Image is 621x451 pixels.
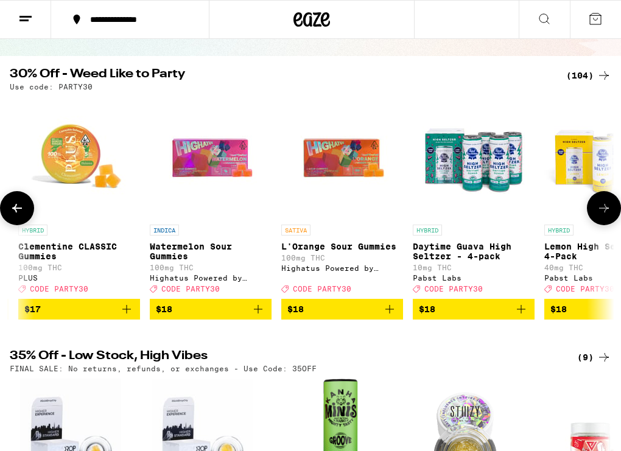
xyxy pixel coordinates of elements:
[10,350,552,365] h2: 35% Off - Low Stock, High Vibes
[10,68,552,83] h2: 30% Off - Weed Like to Party
[281,264,403,272] div: Highatus Powered by Cannabiotix
[424,285,483,293] span: CODE PARTY30
[281,225,310,236] p: SATIVA
[18,242,140,261] p: Clementine CLASSIC Gummies
[293,285,351,293] span: CODE PARTY30
[413,274,535,282] div: Pabst Labs
[18,264,140,271] p: 100mg THC
[550,304,567,314] span: $18
[150,97,272,219] img: Highatus Powered by Cannabiotix - Watermelon Sour Gummies
[7,9,88,18] span: Hi. Need any help?
[556,285,614,293] span: CODE PARTY30
[18,274,140,282] div: PLUS
[24,304,41,314] span: $17
[413,242,535,261] p: Daytime Guava High Seltzer - 4-pack
[150,242,272,261] p: Watermelon Sour Gummies
[18,97,140,299] a: Open page for Clementine CLASSIC Gummies from PLUS
[419,304,435,314] span: $18
[150,299,272,320] button: Add to bag
[30,285,88,293] span: CODE PARTY30
[150,274,272,282] div: Highatus Powered by Cannabiotix
[577,350,611,365] a: (9)
[18,225,47,236] p: HYBRID
[18,299,140,320] button: Add to bag
[281,242,403,251] p: L'Orange Sour Gummies
[413,97,535,299] a: Open page for Daytime Guava High Seltzer - 4-pack from Pabst Labs
[281,97,403,299] a: Open page for L'Orange Sour Gummies from Highatus Powered by Cannabiotix
[413,97,535,219] img: Pabst Labs - Daytime Guava High Seltzer - 4-pack
[413,264,535,271] p: 10mg THC
[413,299,535,320] button: Add to bag
[281,254,403,262] p: 100mg THC
[287,304,304,314] span: $18
[566,68,611,83] a: (104)
[156,304,172,314] span: $18
[544,225,574,236] p: HYBRID
[281,97,403,219] img: Highatus Powered by Cannabiotix - L'Orange Sour Gummies
[150,264,272,271] p: 100mg THC
[413,225,442,236] p: HYBRID
[161,285,220,293] span: CODE PARTY30
[10,365,317,372] p: FINAL SALE: No returns, refunds, or exchanges - Use Code: 35OFF
[18,97,140,219] img: PLUS - Clementine CLASSIC Gummies
[281,299,403,320] button: Add to bag
[150,225,179,236] p: INDICA
[150,97,272,299] a: Open page for Watermelon Sour Gummies from Highatus Powered by Cannabiotix
[10,83,93,91] p: Use code: PARTY30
